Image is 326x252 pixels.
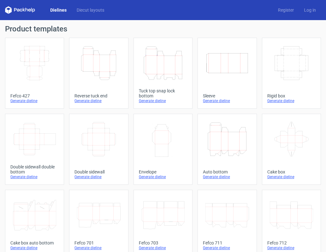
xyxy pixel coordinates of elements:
[267,174,316,179] div: Generate dieline
[74,174,123,179] div: Generate dieline
[74,169,123,174] div: Double sidewall
[299,7,321,13] a: Log in
[267,245,316,250] div: Generate dieline
[139,174,187,179] div: Generate dieline
[74,93,123,98] div: Reverse tuck end
[10,245,59,250] div: Generate dieline
[198,114,257,185] a: Auto bottomGenerate dieline
[198,38,257,109] a: SleeveGenerate dieline
[69,114,128,185] a: Double sidewallGenerate dieline
[139,98,187,103] div: Generate dieline
[203,240,251,245] div: Fefco 711
[10,93,59,98] div: Fefco 427
[5,25,321,33] h1: Product templates
[267,98,316,103] div: Generate dieline
[69,38,128,109] a: Reverse tuck endGenerate dieline
[139,88,187,98] div: Tuck top snap lock bottom
[267,169,316,174] div: Cake box
[139,240,187,245] div: Fefco 703
[45,7,72,13] a: Dielines
[72,7,109,13] a: Diecut layouts
[10,164,59,174] div: Double sidewall double bottom
[203,169,251,174] div: Auto bottom
[139,245,187,250] div: Generate dieline
[139,169,187,174] div: Envelope
[74,240,123,245] div: Fefco 701
[133,114,193,185] a: EnvelopeGenerate dieline
[74,245,123,250] div: Generate dieline
[10,174,59,179] div: Generate dieline
[74,98,123,103] div: Generate dieline
[133,38,193,109] a: Tuck top snap lock bottomGenerate dieline
[203,93,251,98] div: Sleeve
[262,38,321,109] a: Rigid boxGenerate dieline
[203,245,251,250] div: Generate dieline
[273,7,299,13] a: Register
[5,114,64,185] a: Double sidewall double bottomGenerate dieline
[5,38,64,109] a: Fefco 427Generate dieline
[203,98,251,103] div: Generate dieline
[10,98,59,103] div: Generate dieline
[10,240,59,245] div: Cake box auto bottom
[267,93,316,98] div: Rigid box
[267,240,316,245] div: Fefco 712
[262,114,321,185] a: Cake boxGenerate dieline
[203,174,251,179] div: Generate dieline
